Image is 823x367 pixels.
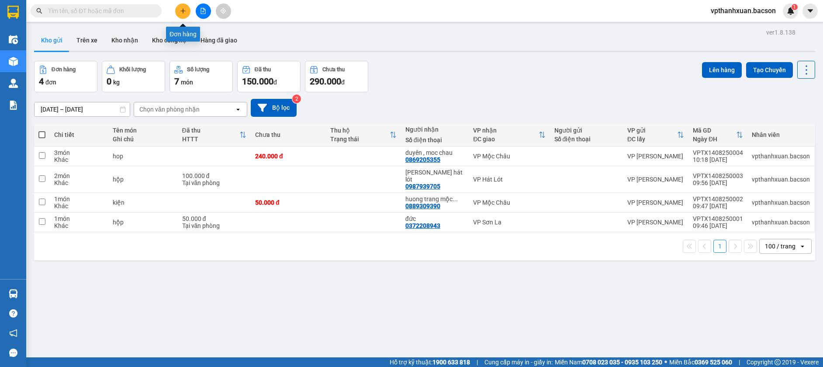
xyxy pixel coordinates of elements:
[693,172,743,179] div: VPTX1408250003
[113,219,173,226] div: hộp
[69,30,104,51] button: Trên xe
[746,62,793,78] button: Tạo Chuyến
[54,149,104,156] div: 3 món
[9,289,18,298] img: warehouse-icon
[469,123,550,147] th: Toggle SortBy
[34,30,69,51] button: Kho gửi
[695,359,732,366] strong: 0369 525 060
[405,126,464,133] div: Người nhận
[693,127,736,134] div: Mã GD
[181,79,193,86] span: món
[473,127,538,134] div: VP nhận
[787,7,795,15] img: icon-new-feature
[182,136,239,143] div: HTTT
[48,6,151,16] input: Tìm tên, số ĐT hoặc mã đơn
[255,66,271,73] div: Đã thu
[627,199,684,206] div: VP [PERSON_NAME]
[35,102,130,116] input: Select a date range.
[752,153,810,160] div: vpthanhxuan.bacson
[36,8,42,14] span: search
[178,123,251,147] th: Toggle SortBy
[34,61,97,92] button: Đơn hàng4đơn
[113,176,173,183] div: hộp
[45,79,56,86] span: đơn
[169,61,233,92] button: Số lượng7món
[693,203,743,210] div: 09:47 [DATE]
[806,7,814,15] span: caret-down
[693,196,743,203] div: VPTX1408250002
[166,27,200,42] div: Đơn hàng
[405,196,464,203] div: huong trang mộc châu
[174,76,179,87] span: 7
[182,215,246,222] div: 50.000 đ
[242,76,273,87] span: 150.000
[582,359,662,366] strong: 0708 023 035 - 0935 103 250
[113,136,173,143] div: Ghi chú
[623,123,688,147] th: Toggle SortBy
[194,30,244,51] button: Hàng đã giao
[54,222,104,229] div: Khác
[752,176,810,183] div: vpthanhxuan.bacson
[704,5,783,16] span: vpthanhxuan.bacson
[473,199,545,206] div: VP Mộc Châu
[473,153,545,160] div: VP Mộc Châu
[775,359,781,365] span: copyright
[182,179,246,186] div: Tại văn phòng
[145,30,194,51] button: Kho công nợ
[216,3,231,19] button: aim
[9,329,17,337] span: notification
[627,153,684,160] div: VP [PERSON_NAME]
[182,222,246,229] div: Tại văn phòng
[330,127,390,134] div: Thu hộ
[292,94,301,103] sup: 2
[113,199,173,206] div: kiện
[693,149,743,156] div: VPTX1408250004
[54,215,104,222] div: 1 món
[54,203,104,210] div: Khác
[554,136,619,143] div: Số điện thoại
[405,215,464,222] div: đức
[187,66,209,73] div: Số lượng
[310,76,341,87] span: 290.000
[702,62,742,78] button: Lên hàng
[104,30,145,51] button: Kho nhận
[182,127,239,134] div: Đã thu
[802,3,818,19] button: caret-down
[54,172,104,179] div: 2 món
[484,357,553,367] span: Cung cấp máy in - giấy in:
[669,357,732,367] span: Miền Bắc
[390,357,470,367] span: Hỗ trợ kỹ thuật:
[54,156,104,163] div: Khác
[220,8,226,14] span: aim
[102,61,165,92] button: Khối lượng0kg
[196,3,211,19] button: file-add
[688,123,747,147] th: Toggle SortBy
[251,99,297,117] button: Bộ lọc
[693,222,743,229] div: 09:46 [DATE]
[792,4,798,10] sup: 1
[627,136,677,143] div: ĐC lấy
[477,357,478,367] span: |
[330,136,390,143] div: Trạng thái
[473,136,538,143] div: ĐC giao
[305,61,368,92] button: Chưa thu290.000đ
[113,127,173,134] div: Tên món
[554,127,619,134] div: Người gửi
[793,4,796,10] span: 1
[54,131,104,138] div: Chi tiết
[405,203,440,210] div: 0889309390
[453,196,458,203] span: ...
[9,79,18,88] img: warehouse-icon
[113,79,120,86] span: kg
[405,183,440,190] div: 0987939705
[9,101,18,110] img: solution-icon
[555,357,662,367] span: Miền Nam
[627,176,684,183] div: VP [PERSON_NAME]
[405,156,440,163] div: 0869205355
[39,76,44,87] span: 4
[766,28,795,37] div: ver 1.8.138
[9,57,18,66] img: warehouse-icon
[713,240,726,253] button: 1
[54,196,104,203] div: 1 món
[255,199,322,206] div: 50.000 đ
